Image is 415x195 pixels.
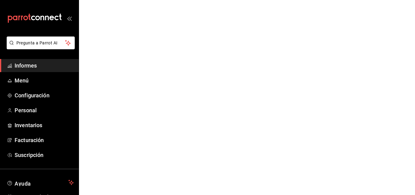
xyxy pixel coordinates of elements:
[15,180,31,187] font: Ayuda
[15,122,42,128] font: Inventarios
[16,40,58,45] font: Pregunta a Parrot AI
[15,92,50,99] font: Configuración
[15,152,43,158] font: Suscripción
[67,16,72,21] button: abrir_cajón_menú
[4,44,75,50] a: Pregunta a Parrot AI
[15,62,37,69] font: Informes
[15,107,37,113] font: Personal
[15,77,29,84] font: Menú
[15,137,44,143] font: Facturación
[7,37,75,49] button: Pregunta a Parrot AI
